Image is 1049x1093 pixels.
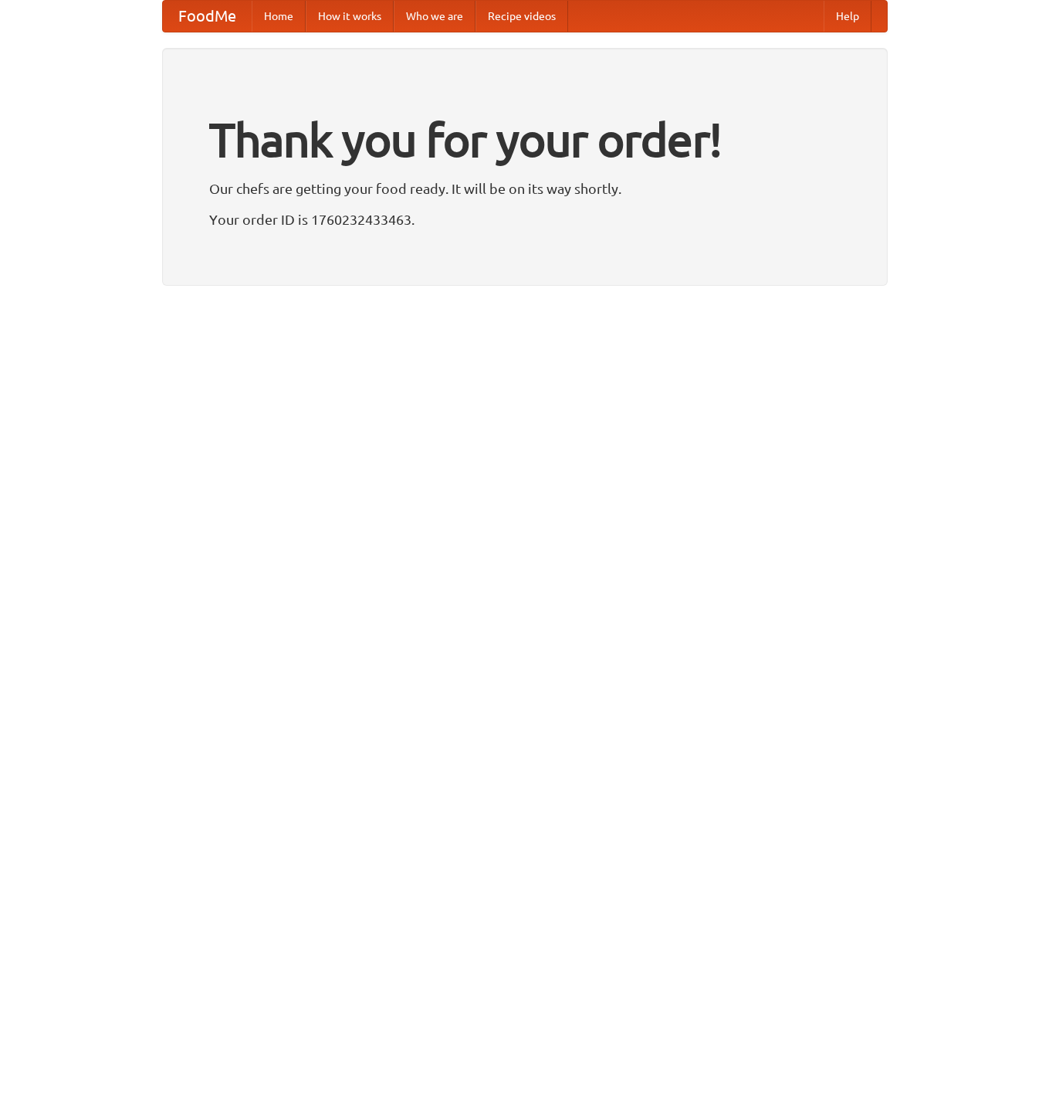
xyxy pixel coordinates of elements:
a: Home [252,1,306,32]
a: Recipe videos [475,1,568,32]
p: Your order ID is 1760232433463. [209,208,841,231]
h1: Thank you for your order! [209,103,841,177]
a: Help [824,1,871,32]
a: Who we are [394,1,475,32]
p: Our chefs are getting your food ready. It will be on its way shortly. [209,177,841,200]
a: FoodMe [163,1,252,32]
a: How it works [306,1,394,32]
